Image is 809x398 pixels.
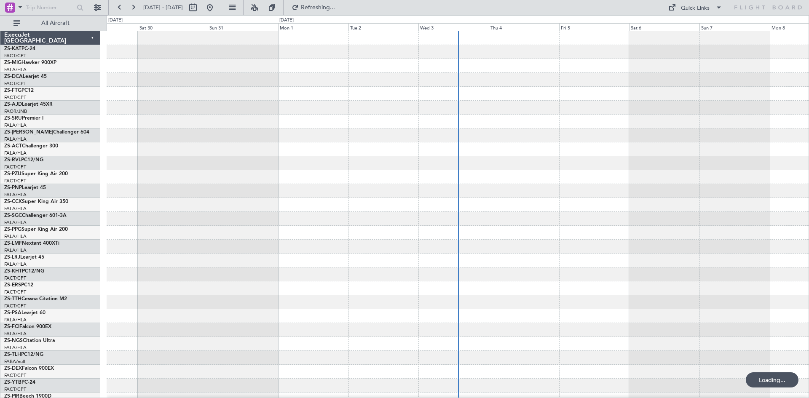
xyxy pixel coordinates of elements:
span: ZS-FCI [4,324,19,329]
a: FACT/CPT [4,178,26,184]
span: ZS-RVL [4,158,21,163]
span: ZS-TTH [4,296,21,302]
a: ZS-PZUSuper King Air 200 [4,171,68,176]
span: ZS-AJD [4,102,22,107]
div: Quick Links [681,4,710,13]
a: ZS-LRJLearjet 45 [4,255,44,260]
span: All Aircraft [22,20,89,26]
a: FALA/HLA [4,247,27,254]
a: FALA/HLA [4,206,27,212]
span: ZS-ERS [4,283,21,288]
div: [DATE] [279,17,294,24]
span: ZS-PZU [4,171,21,176]
a: ZS-KHTPC12/NG [4,269,44,274]
a: ZS-[PERSON_NAME]Challenger 604 [4,130,89,135]
a: ZS-DEXFalcon 900EX [4,366,54,371]
a: ZS-LMFNextant 400XTi [4,241,59,246]
a: FACT/CPT [4,275,26,281]
a: ZS-RVLPC12/NG [4,158,43,163]
div: Thu 4 [489,23,559,31]
a: ZS-FTGPC12 [4,88,34,93]
a: ZS-MIGHawker 900XP [4,60,56,65]
span: [DATE] - [DATE] [143,4,183,11]
a: FALA/HLA [4,261,27,267]
span: Refreshing... [300,5,336,11]
a: FALA/HLA [4,345,27,351]
a: FACT/CPT [4,53,26,59]
span: ZS-[PERSON_NAME] [4,130,53,135]
div: Tue 2 [348,23,419,31]
a: FACT/CPT [4,372,26,379]
a: ZS-AJDLearjet 45XR [4,102,53,107]
a: FALA/HLA [4,122,27,128]
a: ZS-PSALearjet 60 [4,310,46,315]
span: ZS-CCK [4,199,22,204]
div: Sat 6 [629,23,699,31]
a: FALA/HLA [4,192,27,198]
a: FALA/HLA [4,67,27,73]
a: ZS-FCIFalcon 900EX [4,324,51,329]
div: Loading... [746,372,798,387]
a: FACT/CPT [4,386,26,393]
span: ZS-PSA [4,310,21,315]
a: FAOR/JNB [4,108,27,115]
input: Trip Number [26,1,74,14]
a: ZS-KATPC-24 [4,46,35,51]
a: FACT/CPT [4,289,26,295]
span: ZS-DCA [4,74,23,79]
a: ZS-PPGSuper King Air 200 [4,227,68,232]
div: Sun 7 [699,23,770,31]
button: Quick Links [664,1,726,14]
span: ZS-MIG [4,60,21,65]
a: FALA/HLA [4,233,27,240]
a: FABA/null [4,358,25,365]
span: ZS-PNP [4,185,22,190]
span: ZS-TLH [4,352,21,357]
span: ZS-PPG [4,227,21,232]
a: FACT/CPT [4,303,26,309]
span: ZS-LRJ [4,255,20,260]
button: All Aircraft [9,16,91,30]
a: FACT/CPT [4,164,26,170]
a: ZS-SRUPremier I [4,116,43,121]
span: ZS-LMF [4,241,22,246]
div: Sat 30 [138,23,208,31]
div: Sun 31 [208,23,278,31]
a: ZS-TTHCessna Citation M2 [4,296,67,302]
div: [DATE] [108,17,123,24]
a: FALA/HLA [4,150,27,156]
a: ZS-ERSPC12 [4,283,33,288]
span: ZS-SRU [4,116,22,121]
a: FALA/HLA [4,136,27,142]
a: ZS-PNPLearjet 45 [4,185,46,190]
span: ZS-KHT [4,269,22,274]
a: ZS-CCKSuper King Air 350 [4,199,68,204]
a: FACT/CPT [4,94,26,101]
span: ZS-KAT [4,46,21,51]
a: ZS-NGSCitation Ultra [4,338,55,343]
span: ZS-DEX [4,366,22,371]
div: Wed 3 [418,23,489,31]
a: ZS-TLHPC12/NG [4,352,43,357]
span: ZS-NGS [4,338,23,343]
a: ZS-SGCChallenger 601-3A [4,213,67,218]
a: ZS-ACTChallenger 300 [4,144,58,149]
a: ZS-YTBPC-24 [4,380,35,385]
span: ZS-YTB [4,380,21,385]
a: FACT/CPT [4,80,26,87]
div: Fri 5 [559,23,630,31]
div: Mon 1 [278,23,348,31]
a: FALA/HLA [4,317,27,323]
a: FALA/HLA [4,331,27,337]
span: ZS-ACT [4,144,22,149]
span: ZS-SGC [4,213,22,218]
span: ZS-FTG [4,88,21,93]
button: Refreshing... [288,1,338,14]
a: FALA/HLA [4,219,27,226]
a: ZS-DCALearjet 45 [4,74,47,79]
